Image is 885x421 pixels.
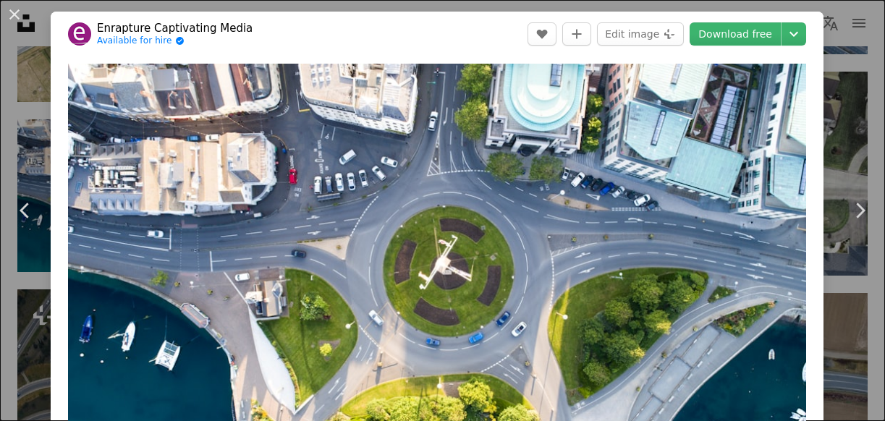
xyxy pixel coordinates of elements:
button: Choose download size [782,22,806,46]
a: Next [834,141,885,280]
button: Edit image [597,22,684,46]
button: Like [528,22,556,46]
button: Add to Collection [562,22,591,46]
a: Enrapture Captivating Media [97,21,253,35]
a: Available for hire [97,35,253,47]
img: Go to Enrapture Captivating Media's profile [68,22,91,46]
a: Download free [690,22,781,46]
